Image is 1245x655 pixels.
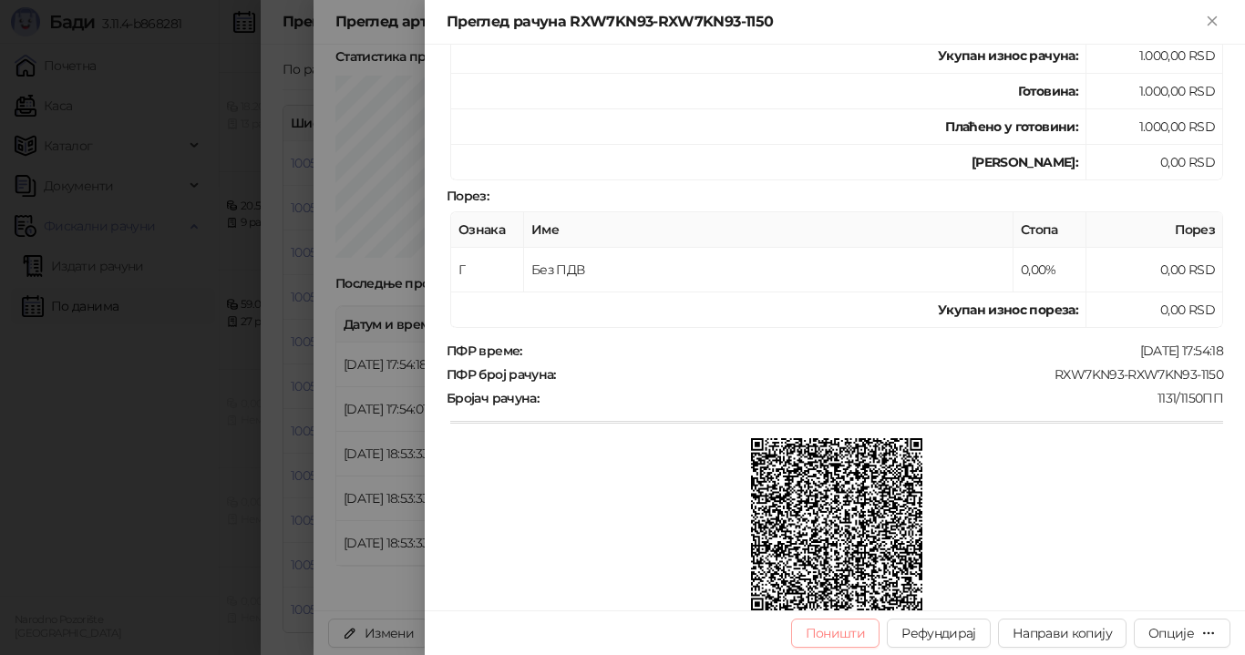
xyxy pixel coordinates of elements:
[524,343,1225,359] div: [DATE] 17:54:18
[887,619,991,648] button: Рефундирај
[938,302,1078,318] strong: Укупан износ пореза:
[1201,11,1223,33] button: Close
[1134,619,1230,648] button: Опције
[1086,292,1223,328] td: 0,00 RSD
[1086,248,1223,292] td: 0,00 RSD
[1086,145,1223,180] td: 0,00 RSD
[1148,625,1194,641] div: Опције
[447,366,556,383] strong: ПФР број рачуна :
[1013,248,1086,292] td: 0,00%
[791,619,880,648] button: Поништи
[451,248,524,292] td: Г
[524,212,1013,248] th: Име
[1018,83,1078,99] strong: Готовина :
[1013,625,1112,641] span: Направи копију
[447,11,1201,33] div: Преглед рачуна RXW7KN93-RXW7KN93-1150
[447,188,489,204] strong: Порез :
[1013,212,1086,248] th: Стопа
[524,248,1013,292] td: Без ПДВ
[751,438,923,610] img: QR код
[1086,38,1223,74] td: 1.000,00 RSD
[972,154,1078,170] strong: [PERSON_NAME]:
[540,390,1225,406] div: 1131/1150ПП
[998,619,1127,648] button: Направи копију
[1086,212,1223,248] th: Порез
[1086,109,1223,145] td: 1.000,00 RSD
[558,366,1225,383] div: RXW7KN93-RXW7KN93-1150
[447,390,539,406] strong: Бројач рачуна :
[447,343,522,359] strong: ПФР време :
[945,118,1078,135] strong: Плаћено у готовини:
[451,212,524,248] th: Ознака
[1086,74,1223,109] td: 1.000,00 RSD
[938,47,1078,64] strong: Укупан износ рачуна :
